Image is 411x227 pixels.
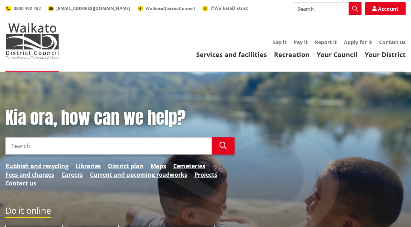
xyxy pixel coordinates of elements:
[108,162,143,170] a: District plan
[365,2,406,15] a: Account
[196,50,267,59] a: Services and facilities
[14,5,41,11] span: 0800 492 452
[5,170,54,179] a: Fees and charges
[294,39,308,46] a: Pay it
[5,162,68,170] a: Rubbish and recycling
[344,39,372,46] a: Apply for it
[146,5,195,11] span: WaikatoDistrictCouncil
[317,50,358,59] a: Your Council
[90,170,187,179] a: Current and upcoming roadworks
[137,5,195,11] a: WaikatoDistrictCouncil
[274,50,310,59] a: Recreation
[273,39,287,46] a: Say it
[56,5,130,11] span: [EMAIL_ADDRESS][DOMAIN_NAME]
[76,162,101,170] a: Libraries
[5,23,59,59] img: Waikato District Council - Te Kaunihera aa Takiwaa o Waikato
[194,170,217,179] a: Projects
[5,108,235,128] h1: Kia ora, how can we help?
[5,5,41,11] a: 0800 492 452
[5,205,51,218] h2: Do it online
[379,39,406,46] a: Contact us
[211,5,248,11] span: @WaikatoDistrict
[173,162,205,170] a: Cemeteries
[202,5,248,11] a: @WaikatoDistrict
[315,39,337,46] a: Report it
[151,162,166,170] a: Maps
[293,2,362,15] input: Search input
[61,170,83,179] a: Careers
[48,5,130,11] a: [EMAIL_ADDRESS][DOMAIN_NAME]
[365,50,406,59] a: Your District
[5,137,212,155] input: Search input
[5,179,36,188] a: Contact us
